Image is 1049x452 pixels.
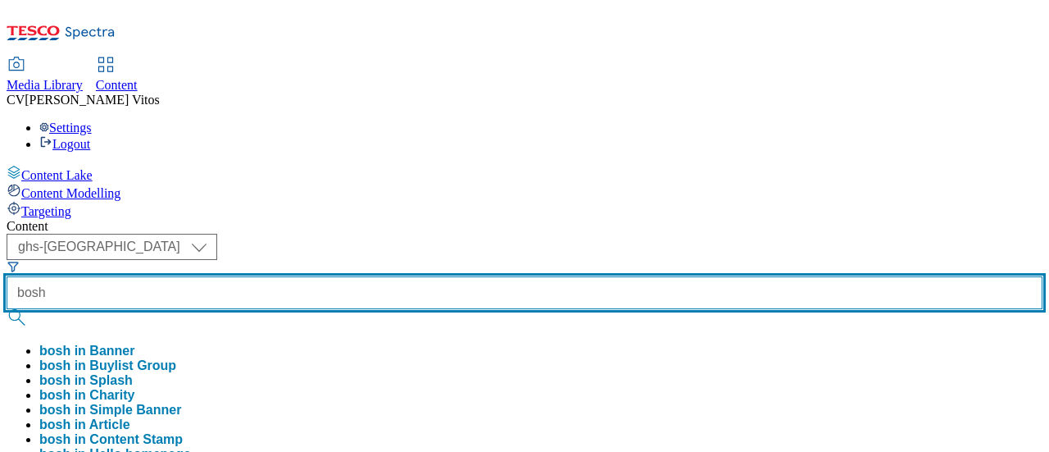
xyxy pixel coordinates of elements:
span: Content Lake [21,168,93,182]
a: Content [96,58,138,93]
button: bosh in Banner [39,344,134,358]
div: Content [7,219,1042,234]
a: Logout [39,137,90,151]
a: Media Library [7,58,83,93]
span: Content [96,78,138,92]
span: CV [7,93,25,107]
svg: Search Filters [7,260,20,273]
a: Settings [39,121,92,135]
span: Media Library [7,78,83,92]
a: Content Modelling [7,183,1042,201]
button: bosh in Charity [39,388,134,403]
button: bosh in Simple Banner [39,403,181,418]
button: bosh in Buylist Group [39,358,176,373]
div: bosh in [39,418,130,432]
span: Content Modelling [21,186,120,200]
button: bosh in Splash [39,373,133,388]
span: [PERSON_NAME] Vitos [25,93,160,107]
span: Article [89,418,130,431]
span: Targeting [21,204,71,218]
a: Content Lake [7,165,1042,183]
a: Targeting [7,201,1042,219]
input: Search [7,276,1042,309]
button: bosh in Content Stamp [39,432,183,447]
button: bosh in Article [39,418,130,432]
